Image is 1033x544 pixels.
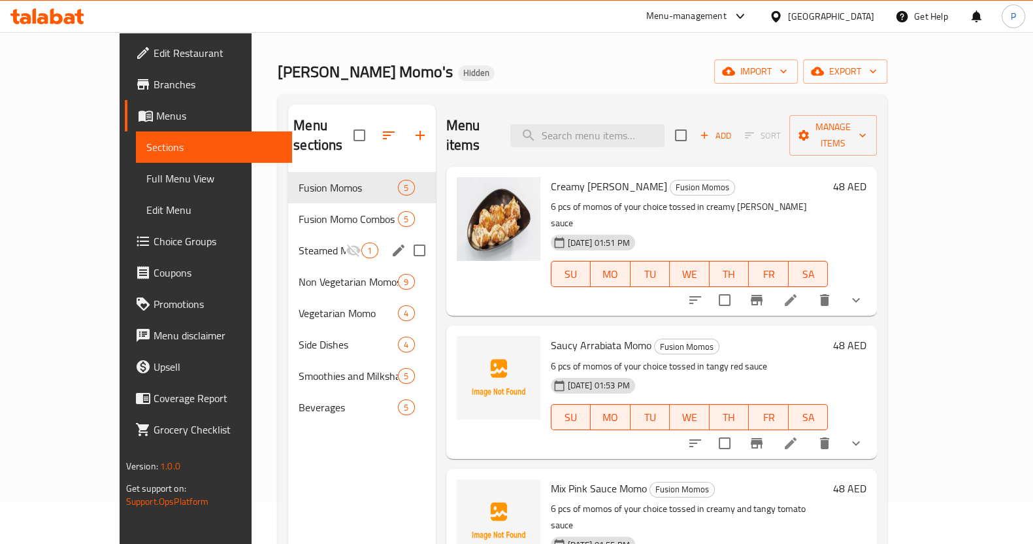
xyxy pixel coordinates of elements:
[299,305,398,321] span: Vegetarian Momo
[293,116,353,155] h2: Menu sections
[711,430,738,457] span: Select to update
[346,243,361,258] svg: Inactive section
[670,180,735,195] div: Fusion Momos
[399,213,414,226] span: 5
[126,493,209,510] a: Support.OpsPlatform
[840,284,872,316] button: show more
[335,16,467,33] a: Restaurants management
[510,124,664,147] input: search
[695,126,736,146] span: Add item
[715,408,744,427] span: TH
[649,482,715,498] div: Fusion Momos
[809,284,840,316] button: delete
[156,108,282,124] span: Menus
[299,368,398,384] span: Smoothies and Milkshakes
[800,119,866,152] span: Manage items
[675,408,704,427] span: WE
[754,265,783,284] span: FR
[154,233,282,249] span: Choice Groups
[299,337,398,352] span: Side Dishes
[399,339,414,351] span: 4
[136,131,292,163] a: Sections
[670,261,710,287] button: WE
[299,211,398,227] span: Fusion Momo Combos
[591,404,631,430] button: MO
[551,404,591,430] button: SU
[154,265,282,280] span: Coupons
[125,257,292,288] a: Coupons
[551,199,828,231] p: 6 pcs of momos of your choice tossed in creamy [PERSON_NAME] sauce
[551,335,651,355] span: Saucy Arrabiata Momo
[848,292,864,308] svg: Show Choices
[458,65,495,81] div: Hidden
[596,408,625,427] span: MO
[299,274,398,290] div: Non Vegetarian Momos
[389,241,408,260] button: edit
[631,261,670,287] button: TU
[404,120,436,151] button: Add section
[399,182,414,194] span: 5
[350,17,467,33] span: Restaurants management
[680,428,711,459] button: sort-choices
[398,274,414,290] div: items
[278,17,320,33] a: Home
[698,128,733,143] span: Add
[551,177,667,196] span: Creamy [PERSON_NAME]
[398,180,414,195] div: items
[288,360,435,392] div: Smoothies and Milkshakes5
[655,339,719,354] span: Fusion Momos
[125,414,292,445] a: Grocery Checklist
[840,428,872,459] button: show more
[278,57,453,86] span: [PERSON_NAME] Momo's
[813,63,877,80] span: export
[299,399,398,415] span: Beverages
[299,243,346,258] span: Steamed Momo Combo Offers
[457,336,540,420] img: Saucy Arrabiata Momo
[125,69,292,100] a: Branches
[361,243,378,258] div: items
[754,408,783,427] span: FR
[714,59,798,84] button: import
[136,163,292,194] a: Full Menu View
[715,265,744,284] span: TH
[551,261,591,287] button: SU
[373,120,404,151] span: Sort sections
[670,404,710,430] button: WE
[551,358,828,375] p: 6 pcs of momos of your choice tossed in tangy red sauce
[711,286,738,314] span: Select to update
[789,261,828,287] button: SA
[482,16,527,33] a: Menus
[710,404,749,430] button: TH
[362,245,377,257] span: 1
[833,336,866,354] h6: 48 AED
[551,479,647,498] span: Mix Pink Sauce Momo
[458,67,495,78] span: Hidden
[497,17,527,33] span: Menus
[636,265,665,284] span: TU
[749,261,789,287] button: FR
[126,458,158,475] span: Version:
[631,404,670,430] button: TU
[557,265,585,284] span: SU
[398,337,414,352] div: items
[833,479,866,498] h6: 48 AED
[596,265,625,284] span: MO
[288,172,435,203] div: Fusion Momos5
[288,235,435,266] div: Steamed Momo Combo Offers1edit
[783,292,798,308] a: Edit menu item
[542,17,580,33] span: Sections
[789,404,828,430] button: SA
[399,276,414,288] span: 9
[741,284,772,316] button: Branch-specific-item
[146,139,282,155] span: Sections
[788,9,874,24] div: [GEOGRAPHIC_DATA]
[725,63,787,80] span: import
[399,307,414,320] span: 4
[1011,9,1016,24] span: P
[154,390,282,406] span: Coverage Report
[398,305,414,321] div: items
